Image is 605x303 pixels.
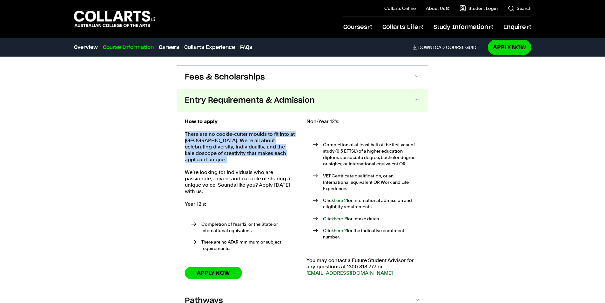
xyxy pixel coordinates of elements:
[74,10,155,28] div: Go to homepage
[508,5,531,11] a: Search
[418,45,445,50] span: Download
[185,118,218,124] strong: How to apply
[323,141,420,167] p: Completion of at least half of the first year of study (0.5 EFTSL) of a higher education diploma,...
[334,198,347,203] a: here
[306,270,393,276] a: [EMAIL_ADDRESS][DOMAIN_NAME]
[323,227,420,240] p: Click for the indicative enrolment number.
[306,118,420,125] p: Non-Year 12's:
[185,95,315,106] span: Entry Requirements & Admission
[185,201,299,207] p: Year 12's:
[240,44,252,51] a: FAQs
[177,66,428,89] button: Fees & Scholarships
[185,131,299,163] p: There are no cookie-cutter moulds to fit into at [GEOGRAPHIC_DATA]. We're all about celebrating d...
[323,173,420,192] p: VET Certificate qualification, or an International equivalent OR Work and Life Experience.
[306,257,420,276] p: You may contact a Future Student Advisor for any questions at 1300 818 777 or
[184,44,235,51] a: Collarts Experience
[382,17,423,38] a: Collarts Life
[177,89,428,112] button: Entry Requirements & Admission
[323,216,420,222] p: Click for intake dates.
[185,267,242,279] a: Apply Now
[426,5,449,11] a: About Us
[488,40,531,55] a: Apply Now
[413,45,484,50] a: DownloadCourse Guide
[384,5,416,11] a: Collarts Online
[434,17,493,38] a: Study Information
[334,228,347,233] a: here
[159,44,179,51] a: Careers
[177,112,428,289] div: Entry Requirements & Admission
[323,197,420,210] p: Click for international admission and eligibility requirements.
[103,44,154,51] a: Course Information
[334,216,347,221] a: here
[191,239,299,251] li: There are no ATAR minimum or subject requirements.
[460,5,498,11] a: Student Login
[74,44,98,51] a: Overview
[185,169,299,195] p: We’re looking for individuals who are passionate, driven, and capable of sharing a unique voice. ...
[343,17,372,38] a: Courses
[191,221,299,234] li: Completion of Year 12, or the State or International equivalent.
[503,17,531,38] a: Enquire
[185,72,265,82] span: Fees & Scholarships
